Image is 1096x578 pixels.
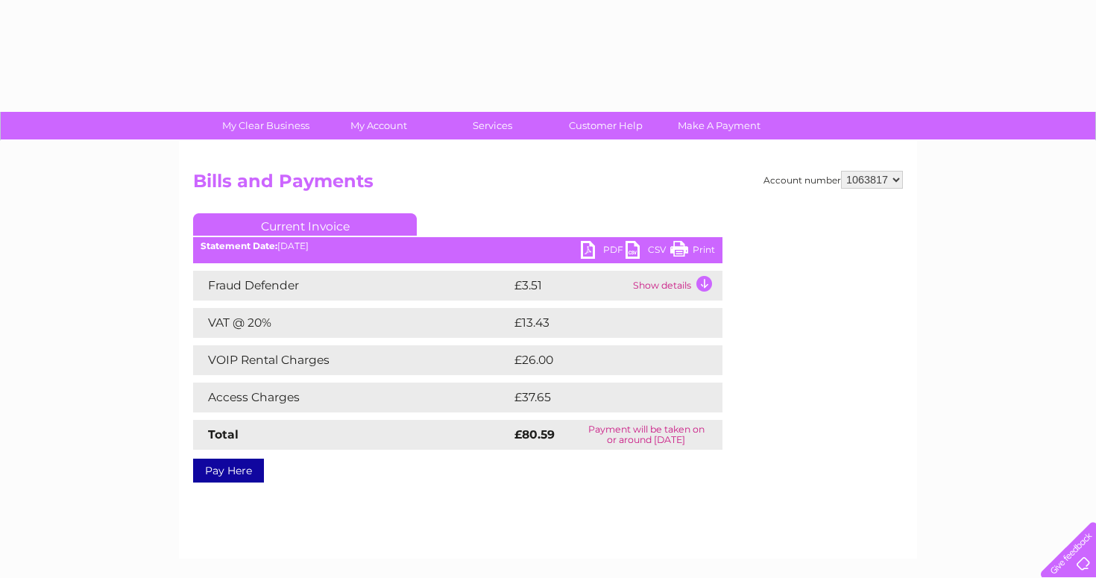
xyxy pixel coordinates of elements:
td: Fraud Defender [193,271,511,301]
a: CSV [626,241,670,263]
strong: £80.59 [514,427,555,442]
a: Services [431,112,554,139]
td: £26.00 [511,345,693,375]
a: PDF [581,241,626,263]
td: Show details [629,271,722,301]
td: £37.65 [511,383,692,412]
h2: Bills and Payments [193,171,903,199]
td: Payment will be taken on or around [DATE] [570,420,722,450]
td: Access Charges [193,383,511,412]
a: Print [670,241,715,263]
a: Pay Here [193,459,264,483]
td: VOIP Rental Charges [193,345,511,375]
a: Make A Payment [658,112,781,139]
div: [DATE] [193,241,722,251]
td: £3.51 [511,271,629,301]
td: VAT @ 20% [193,308,511,338]
a: My Account [318,112,441,139]
strong: Total [208,427,239,442]
td: £13.43 [511,308,691,338]
a: Customer Help [544,112,667,139]
a: Current Invoice [193,213,417,236]
b: Statement Date: [201,240,277,251]
div: Account number [763,171,903,189]
a: My Clear Business [204,112,327,139]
